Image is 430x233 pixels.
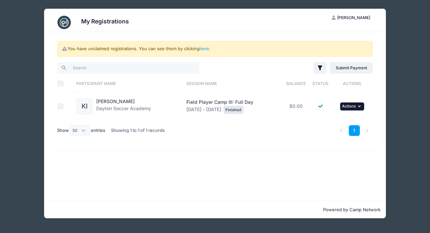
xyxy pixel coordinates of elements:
a: 1 [349,125,360,136]
div: KI [76,98,93,115]
select: Showentries [69,125,91,136]
label: Show entries [57,125,105,136]
h3: My Registrations [81,18,129,25]
th: Select All [57,75,73,92]
th: Status: activate to sort column ascending [310,75,331,92]
button: Actions [340,102,364,110]
a: Submit Payment [330,62,373,74]
td: $0.00 [283,92,310,120]
div: [DATE] - [DATE] [186,99,279,114]
th: Session Name: activate to sort column ascending [183,75,283,92]
div: You have unclaimed registrations. You can see them by clicking . [57,41,373,57]
div: Finished [224,106,244,114]
button: [PERSON_NAME] [326,12,376,23]
div: Dayton Soccer Academy [96,98,151,115]
span: Field Player Camp III: Full Day [186,99,253,105]
th: Balance: activate to sort column ascending [283,75,310,92]
input: Search [57,62,199,74]
div: Showing 1 to 1 of 1 records [111,123,165,138]
span: Actions [342,104,356,108]
th: Actions: activate to sort column ascending [331,75,373,92]
img: CampNetwork [57,16,71,29]
a: here [199,46,209,51]
p: Powered by Camp Network [50,207,381,213]
span: [PERSON_NAME] [337,15,370,20]
th: Participant Name: activate to sort column ascending [73,75,183,92]
a: KI [76,104,93,109]
a: [PERSON_NAME] [96,98,135,104]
